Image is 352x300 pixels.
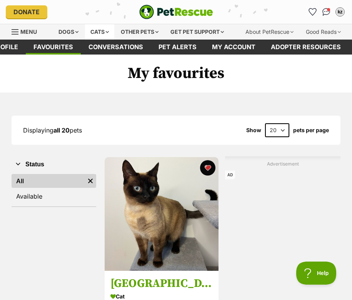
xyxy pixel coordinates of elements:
img: logo-e224e6f780fb5917bec1dbf3a21bbac754714ae5b6737aabdf751b685950b380.svg [139,5,213,19]
div: About PetRescue [240,24,299,40]
a: Favourites [26,40,81,55]
a: Pet alerts [151,40,204,55]
div: Other pets [115,24,164,40]
span: Menu [20,28,37,35]
iframe: Help Scout Beacon - Open [296,262,337,285]
div: Dogs [53,24,84,40]
a: My account [204,40,263,55]
a: Remove filter [85,174,96,188]
a: Donate [6,5,47,18]
a: Conversations [320,6,332,18]
button: favourite [200,160,215,176]
div: kz [336,8,344,16]
img: chat-41dd97257d64d25036548639549fe6c8038ab92f7586957e7f3b1b290dea8141.svg [322,8,330,16]
a: conversations [81,40,151,55]
button: Status [12,159,96,169]
div: Status [12,172,96,206]
ul: Account quick links [306,6,346,18]
a: Menu [12,24,42,38]
button: My account [334,6,346,18]
span: AD [225,171,235,179]
a: Available [12,189,96,203]
strong: all 20 [53,126,70,134]
span: Displaying pets [23,126,82,134]
a: All [12,174,85,188]
div: Cats [85,24,114,40]
label: pets per page [293,127,329,133]
h3: [GEOGRAPHIC_DATA] [110,277,213,291]
span: Show [246,127,261,133]
a: PetRescue [139,5,213,19]
a: Adopter resources [263,40,349,55]
a: Favourites [306,6,319,18]
div: Get pet support [165,24,229,40]
div: Good Reads [300,24,346,40]
img: Egypt [105,157,219,271]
